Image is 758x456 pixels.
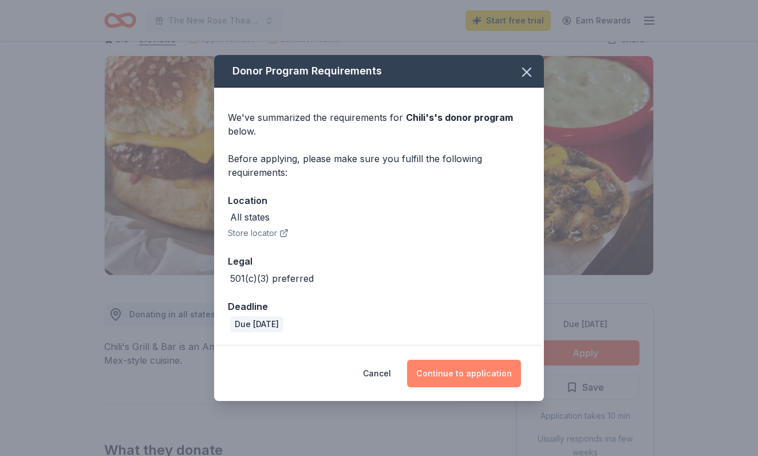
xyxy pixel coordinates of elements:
div: Before applying, please make sure you fulfill the following requirements: [228,152,530,179]
div: Location [228,193,530,208]
div: 501(c)(3) preferred [230,272,314,285]
div: Legal [228,254,530,269]
div: We've summarized the requirements for below. [228,111,530,138]
div: Deadline [228,299,530,314]
button: Cancel [363,360,391,387]
div: Donor Program Requirements [214,55,544,88]
span: Chili's 's donor program [406,112,513,123]
button: Continue to application [407,360,521,387]
div: Due [DATE] [230,316,283,332]
button: Store locator [228,226,289,240]
div: All states [230,210,270,224]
